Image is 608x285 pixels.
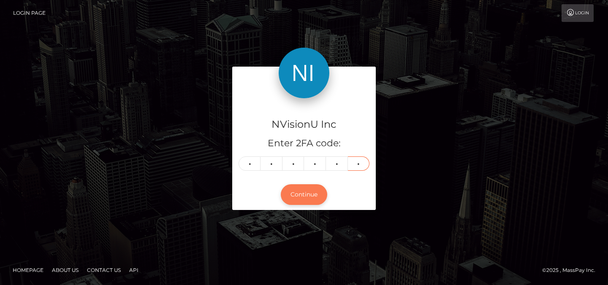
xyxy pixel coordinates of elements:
[281,184,327,205] button: Continue
[13,4,46,22] a: Login Page
[239,117,369,132] h4: NVisionU Inc
[279,48,329,98] img: NVisionU Inc
[126,263,142,277] a: API
[49,263,82,277] a: About Us
[562,4,594,22] a: Login
[84,263,124,277] a: Contact Us
[542,266,602,275] div: © 2025 , MassPay Inc.
[239,137,369,150] h5: Enter 2FA code:
[9,263,47,277] a: Homepage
